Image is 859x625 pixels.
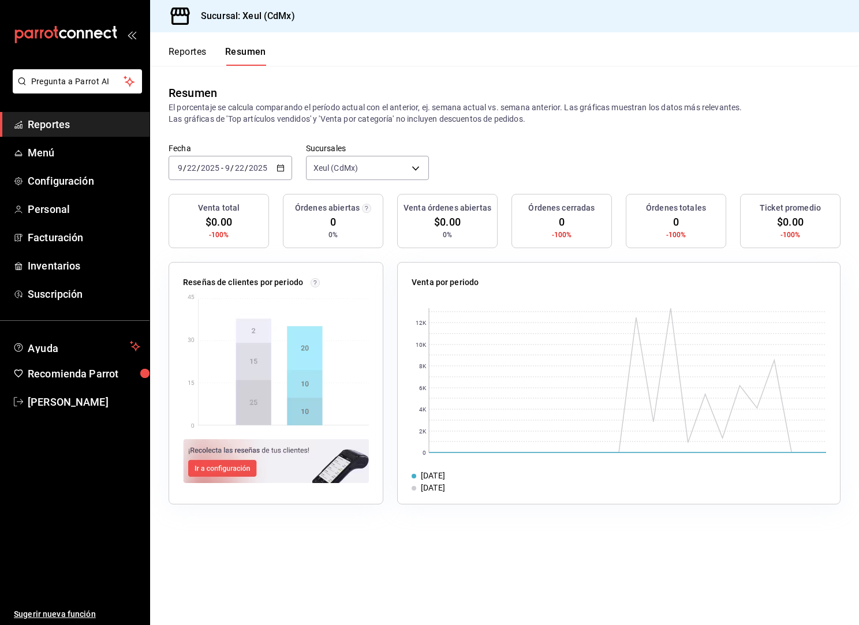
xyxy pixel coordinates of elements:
h3: Venta órdenes abiertas [404,202,491,214]
text: 4K [419,406,427,413]
span: $0.00 [434,214,461,230]
input: -- [177,163,183,173]
span: [PERSON_NAME] [28,394,140,410]
text: 6K [419,385,427,391]
h3: Órdenes totales [646,202,706,214]
span: 0 [559,214,565,230]
label: Fecha [169,144,292,152]
span: / [230,163,234,173]
span: Configuración [28,173,140,189]
input: -- [234,163,245,173]
span: / [183,163,186,173]
text: 8K [419,363,427,369]
h3: Órdenes cerradas [528,202,595,214]
div: Resumen [169,84,217,102]
span: Sugerir nueva función [14,608,140,620]
span: Recomienda Parrot [28,366,140,381]
span: / [197,163,200,173]
p: Reseñas de clientes por periodo [183,276,303,289]
span: / [245,163,248,173]
span: Menú [28,145,140,160]
span: $0.00 [777,214,804,230]
span: Suscripción [28,286,140,302]
span: Inventarios [28,258,140,274]
label: Sucursales [306,144,429,152]
input: ---- [200,163,220,173]
text: 0 [423,450,426,456]
span: Personal [28,201,140,217]
button: Pregunta a Parrot AI [13,69,142,93]
span: $0.00 [206,214,232,230]
div: [DATE] [421,470,445,482]
span: -100% [780,230,801,240]
input: ---- [248,163,268,173]
text: 12K [416,320,427,326]
h3: Ticket promedio [760,202,821,214]
span: 0% [443,230,452,240]
span: Pregunta a Parrot AI [31,76,124,88]
span: -100% [666,230,686,240]
input: -- [225,163,230,173]
span: Reportes [28,117,140,132]
button: Resumen [225,46,266,66]
button: Reportes [169,46,207,66]
h3: Venta total [198,202,240,214]
text: 2K [419,428,427,435]
span: -100% [552,230,572,240]
span: Facturación [28,230,140,245]
div: navigation tabs [169,46,266,66]
span: 0 [673,214,679,230]
span: 0 [330,214,336,230]
a: Pregunta a Parrot AI [8,84,142,96]
div: [DATE] [421,482,445,494]
span: 0% [328,230,338,240]
p: El porcentaje se calcula comparando el período actual con el anterior, ej. semana actual vs. sema... [169,102,841,125]
text: 10K [416,342,427,348]
span: Xeul (CdMx) [313,162,358,174]
h3: Órdenes abiertas [295,202,360,214]
span: Ayuda [28,339,125,353]
span: - [221,163,223,173]
button: open_drawer_menu [127,30,136,39]
input: -- [186,163,197,173]
span: -100% [209,230,229,240]
p: Venta por periodo [412,276,479,289]
h3: Sucursal: Xeul (CdMx) [192,9,295,23]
